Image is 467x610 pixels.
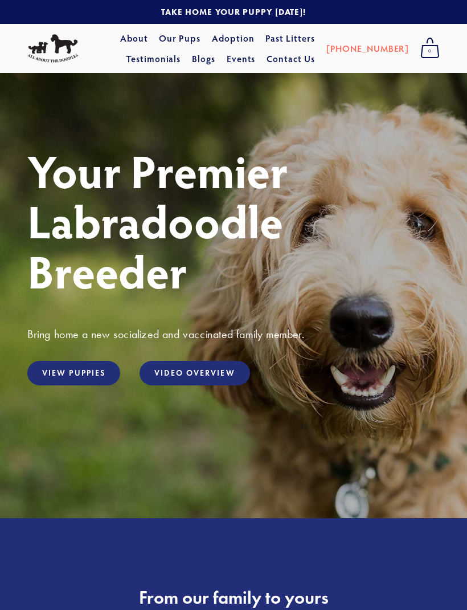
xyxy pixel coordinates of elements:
[415,34,445,63] a: 0 items in cart
[27,361,120,385] a: View Puppies
[27,587,440,608] h2: From our family to yours
[267,48,315,69] a: Contact Us
[192,48,215,69] a: Blogs
[27,145,440,296] h1: Your Premier Labradoodle Breeder
[265,32,315,44] a: Past Litters
[212,28,255,48] a: Adoption
[420,44,440,59] span: 0
[27,34,78,62] img: All About The Doodles
[120,28,148,48] a: About
[27,327,440,341] h3: Bring home a new socialized and vaccinated family member.
[140,361,249,385] a: Video Overview
[126,48,181,69] a: Testimonials
[326,38,409,59] a: [PHONE_NUMBER]
[159,28,200,48] a: Our Pups
[227,48,256,69] a: Events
